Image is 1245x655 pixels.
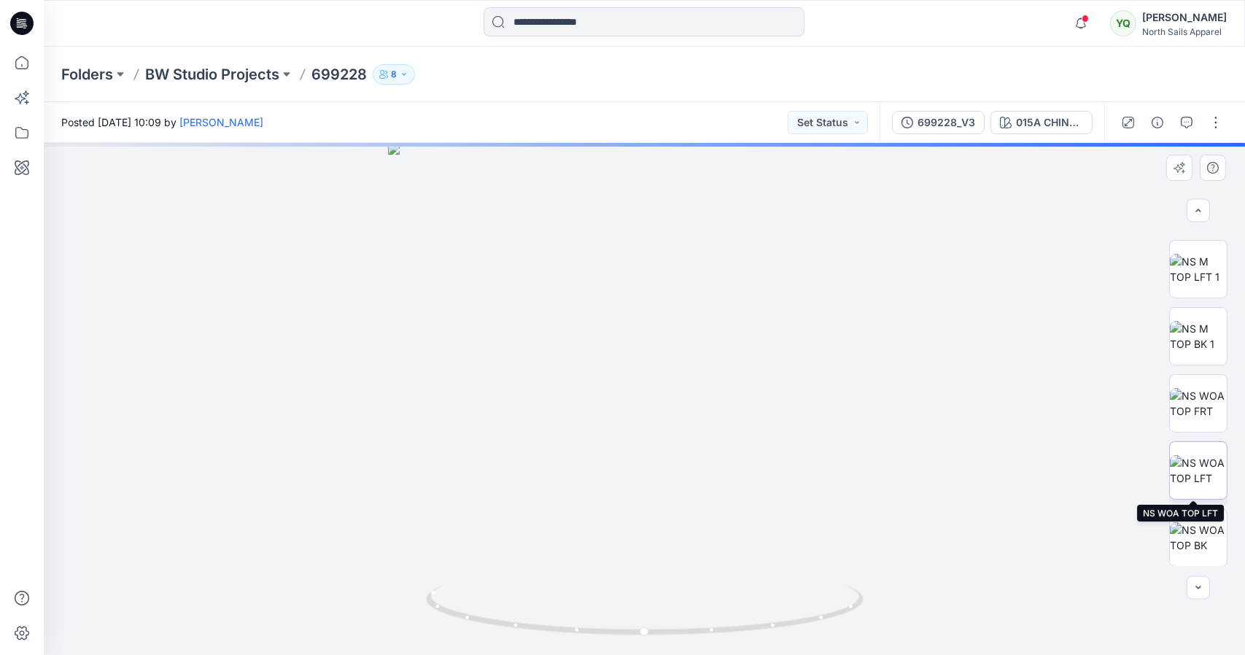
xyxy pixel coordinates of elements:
img: NS WOA TOP LFT [1170,455,1227,486]
p: 699228 [311,64,367,85]
img: NS M TOP LFT 1 [1170,254,1227,284]
button: Details [1146,111,1169,134]
div: [PERSON_NAME] [1142,9,1227,26]
img: NS M TOP BK 1 [1170,321,1227,352]
img: NS WOA TOP FRT [1170,388,1227,419]
a: Folders [61,64,113,85]
a: BW Studio Projects [145,64,279,85]
button: 8 [373,64,415,85]
p: 8 [391,66,397,82]
div: North Sails Apparel [1142,26,1227,37]
img: NS WOA TOP BK [1170,522,1227,553]
button: 699228_V3 [892,111,985,134]
span: Posted [DATE] 10:09 by [61,115,263,130]
div: 699228_V3 [918,115,975,131]
button: 015A CHINO BEIGE MELANGE+ 0105MARSHMALLOW [990,111,1093,134]
div: 015A CHINO BEIGE MELANGE+ 0105MARSHMALLOW [1016,115,1083,131]
a: [PERSON_NAME] [179,116,263,128]
div: YQ [1110,10,1136,36]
